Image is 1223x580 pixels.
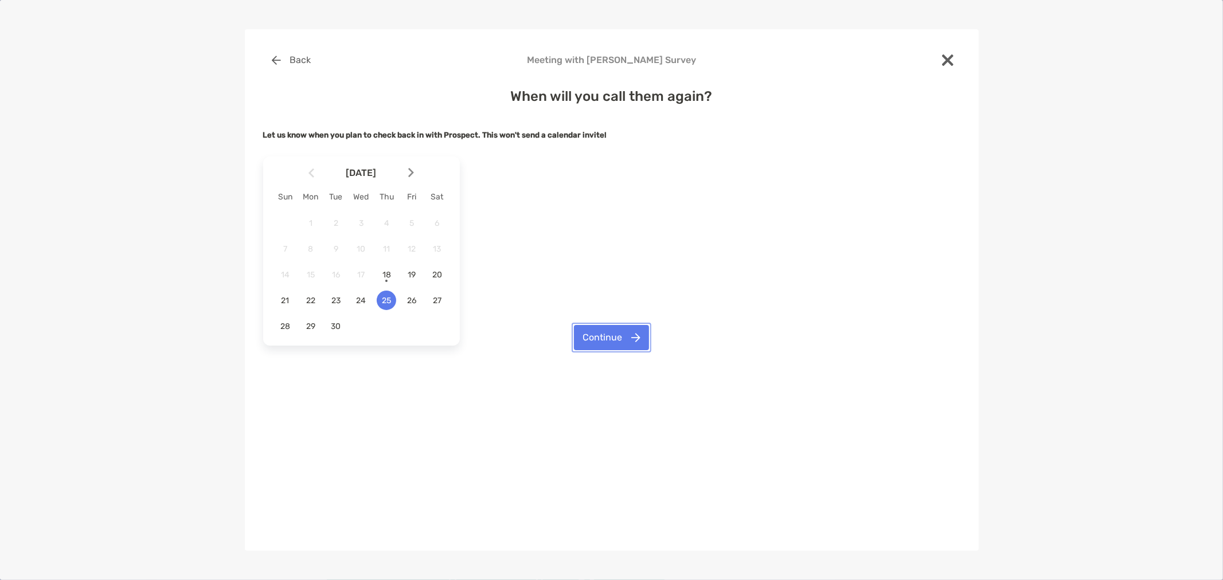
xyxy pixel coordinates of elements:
[263,54,960,65] h4: Meeting with [PERSON_NAME] Survey
[377,244,396,254] span: 11
[377,218,396,228] span: 4
[263,131,960,139] h5: Let us know when you plan to check back in with Prospect.
[427,218,447,228] span: 6
[377,296,396,305] span: 25
[276,296,295,305] span: 21
[483,131,607,139] strong: This won't send a calendar invite!
[326,218,346,228] span: 2
[323,192,349,202] div: Tue
[402,296,421,305] span: 26
[574,325,649,350] button: Continue
[326,244,346,254] span: 9
[276,322,295,331] span: 28
[263,88,960,104] h4: When will you call them again?
[308,168,314,178] img: Arrow icon
[427,296,447,305] span: 27
[351,270,371,280] span: 17
[351,296,371,305] span: 24
[942,54,954,66] img: close modal
[301,296,321,305] span: 22
[301,218,321,228] span: 1
[301,270,321,280] span: 15
[374,192,399,202] div: Thu
[317,167,406,178] span: [DATE]
[399,192,424,202] div: Fri
[402,218,421,228] span: 5
[427,270,447,280] span: 20
[301,322,321,331] span: 29
[276,270,295,280] span: 14
[276,244,295,254] span: 7
[326,322,346,331] span: 30
[408,168,414,178] img: Arrow icon
[402,244,421,254] span: 12
[301,244,321,254] span: 8
[351,218,371,228] span: 3
[349,192,374,202] div: Wed
[298,192,323,202] div: Mon
[326,296,346,305] span: 23
[427,244,447,254] span: 13
[263,48,320,73] button: Back
[377,270,396,280] span: 18
[402,270,421,280] span: 19
[272,56,281,65] img: button icon
[273,192,298,202] div: Sun
[424,192,450,202] div: Sat
[351,244,371,254] span: 10
[326,270,346,280] span: 16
